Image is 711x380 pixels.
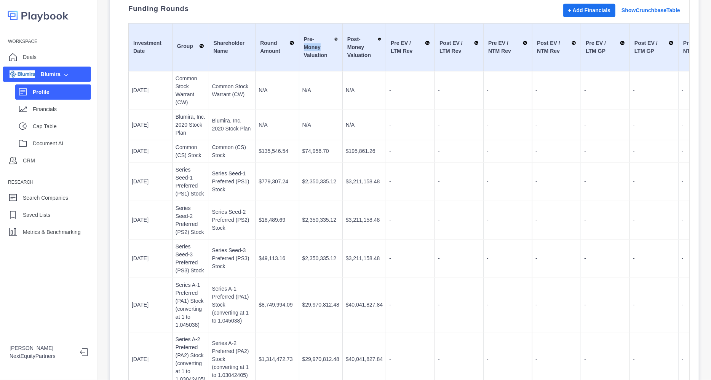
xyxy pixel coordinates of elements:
[176,166,206,198] p: Series Seed-1 Preferred (PS1) Stock
[584,254,626,262] p: -
[389,216,431,224] p: -
[132,147,169,155] p: [DATE]
[633,147,675,155] p: -
[488,39,527,55] div: Pre EV / NTM Rev
[346,216,383,224] p: $3,211,158.48
[176,243,206,275] p: Series Seed-3 Preferred (PS3) Stock
[438,86,480,94] p: -
[33,105,91,113] p: Financials
[584,86,626,94] p: -
[259,86,296,94] p: N/A
[584,121,626,129] p: -
[389,178,431,186] p: -
[535,355,578,363] p: -
[389,147,431,155] p: -
[438,121,480,129] p: -
[33,88,91,96] p: Profile
[176,75,206,107] p: Common Stock Warrant (CW)
[535,301,578,309] p: -
[212,285,252,325] p: Series A-1 Preferred (PA1) Stock (converting at 1 to 1.045038)
[535,121,578,129] p: -
[212,170,252,194] p: Series Seed-1 Preferred (PS1) Stock
[487,355,529,363] p: -
[23,211,50,219] p: Saved Lists
[304,35,338,59] div: Pre-Money Valuation
[212,143,252,159] p: Common (CS) Stock
[487,86,529,94] p: -
[389,254,431,262] p: -
[259,216,296,224] p: $18,489.69
[259,301,296,309] p: $8,749,994.09
[389,301,431,309] p: -
[212,117,252,133] p: Blumira, Inc. 2020 Stock Plan
[622,6,680,14] a: Show Crunchbase Table
[302,86,339,94] p: N/A
[259,121,296,129] p: N/A
[438,301,480,309] p: -
[302,254,339,262] p: $2,350,335.12
[487,121,529,129] p: -
[259,254,296,262] p: $49,113.16
[132,355,169,363] p: [DATE]
[10,344,74,352] p: [PERSON_NAME]
[259,147,296,155] p: $135,546.54
[132,86,169,94] p: [DATE]
[23,228,81,236] p: Metrics & Benchmarking
[346,178,383,186] p: $3,211,158.48
[669,39,674,47] img: Sort
[633,178,675,186] p: -
[474,39,479,47] img: Sort
[487,254,529,262] p: -
[346,254,383,262] p: $3,211,158.48
[389,355,431,363] p: -
[389,86,431,94] p: -
[132,178,169,186] p: [DATE]
[633,301,675,309] p: -
[535,178,578,186] p: -
[8,8,69,23] img: logo-colored
[212,83,252,99] p: Common Stock Warrant (CW)
[132,301,169,309] p: [DATE]
[132,216,169,224] p: [DATE]
[438,254,480,262] p: -
[346,86,383,94] p: N/A
[302,355,339,363] p: $29,970,812.48
[438,216,480,224] p: -
[334,35,338,43] img: Sort
[346,355,383,363] p: $40,041,827.84
[584,355,626,363] p: -
[176,143,206,159] p: Common (CS) Stock
[132,254,169,262] p: [DATE]
[177,42,204,52] div: Group
[584,301,626,309] p: -
[438,147,480,155] p: -
[176,113,206,137] p: Blumira, Inc. 2020 Stock Plan
[487,178,529,186] p: -
[487,147,529,155] p: -
[584,147,626,155] p: -
[259,178,296,186] p: $779,307.24
[10,352,74,360] p: NextEquityPartners
[572,39,576,47] img: Sort
[346,147,383,155] p: $195,861.26
[128,6,189,12] p: Funding Rounds
[23,194,68,202] p: Search Companies
[389,121,431,129] p: -
[212,339,252,379] p: Series A-2 Preferred (PA2) Stock (converting at 1 to 1.03042405)
[346,121,383,129] p: N/A
[584,216,626,224] p: -
[535,216,578,224] p: -
[346,301,383,309] p: $40,041,827.84
[10,70,61,78] div: Blumira
[391,39,430,55] div: Pre EV / LTM Rev
[302,121,339,129] p: N/A
[439,39,479,55] div: Post EV / LTM Rev
[33,140,91,148] p: Document AI
[259,355,296,363] p: $1,314,472.73
[347,35,381,59] div: Post-Money Valuation
[289,39,294,47] img: Sort
[535,86,578,94] p: -
[620,39,625,47] img: Sort
[584,178,626,186] p: -
[302,301,339,309] p: $29,970,812.48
